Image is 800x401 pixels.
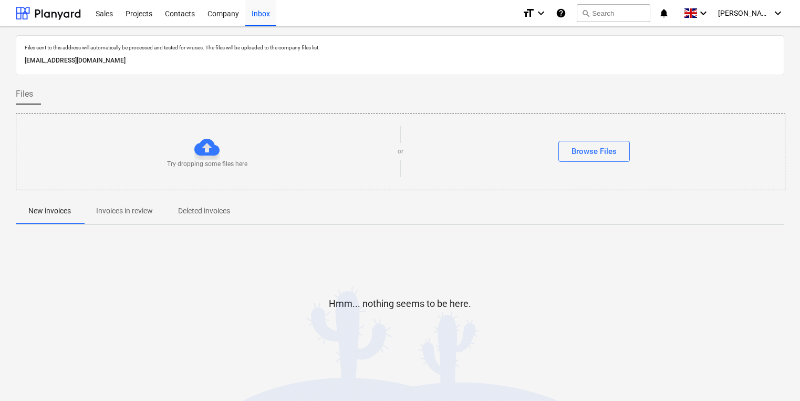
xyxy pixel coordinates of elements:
div: Browse Files [572,145,617,158]
p: Invoices in review [96,205,153,217]
iframe: Chat Widget [747,351,800,401]
button: Search [577,4,650,22]
i: keyboard_arrow_down [535,7,547,19]
i: notifications [659,7,669,19]
span: [PERSON_NAME] [718,9,771,17]
i: Knowledge base [556,7,566,19]
span: search [581,9,590,17]
i: keyboard_arrow_down [772,7,784,19]
p: or [398,147,403,156]
p: Files sent to this address will automatically be processed and tested for viruses. The files will... [25,44,775,51]
button: Browse Files [558,141,630,162]
p: Hmm... nothing seems to be here. [329,297,471,310]
p: New invoices [28,205,71,217]
i: format_size [522,7,535,19]
i: keyboard_arrow_down [697,7,710,19]
p: Try dropping some files here [167,160,247,169]
p: Deleted invoices [178,205,230,217]
div: Try dropping some files hereorBrowse Files [16,113,785,190]
p: [EMAIL_ADDRESS][DOMAIN_NAME] [25,55,775,66]
span: Files [16,88,33,100]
